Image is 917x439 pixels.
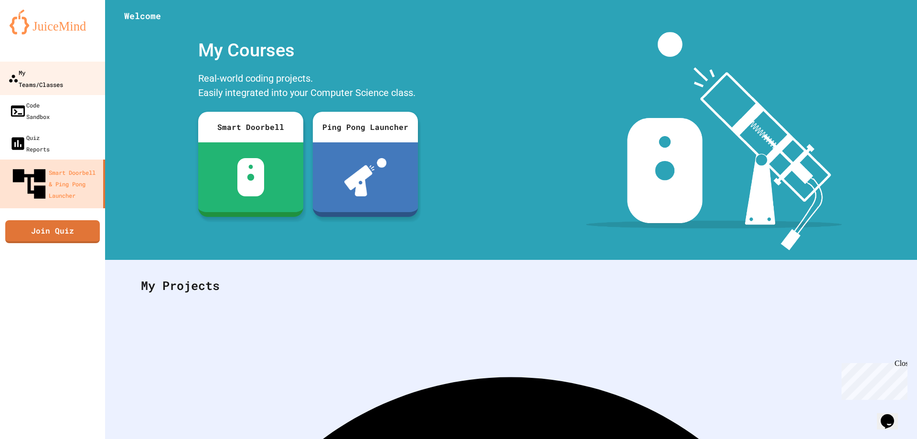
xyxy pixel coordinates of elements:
[344,158,387,196] img: ppl-with-ball.png
[838,359,907,400] iframe: chat widget
[4,4,66,61] div: Chat with us now!Close
[237,158,265,196] img: sdb-white.svg
[5,220,100,243] a: Join Quiz
[10,10,96,34] img: logo-orange.svg
[10,164,99,203] div: Smart Doorbell & Ping Pong Launcher
[10,99,50,122] div: Code Sandbox
[198,112,303,142] div: Smart Doorbell
[8,66,63,90] div: My Teams/Classes
[586,32,842,250] img: banner-image-my-projects.png
[10,132,50,155] div: Quiz Reports
[131,267,891,304] div: My Projects
[313,112,418,142] div: Ping Pong Launcher
[877,401,907,429] iframe: chat widget
[193,69,423,105] div: Real-world coding projects. Easily integrated into your Computer Science class.
[193,32,423,69] div: My Courses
